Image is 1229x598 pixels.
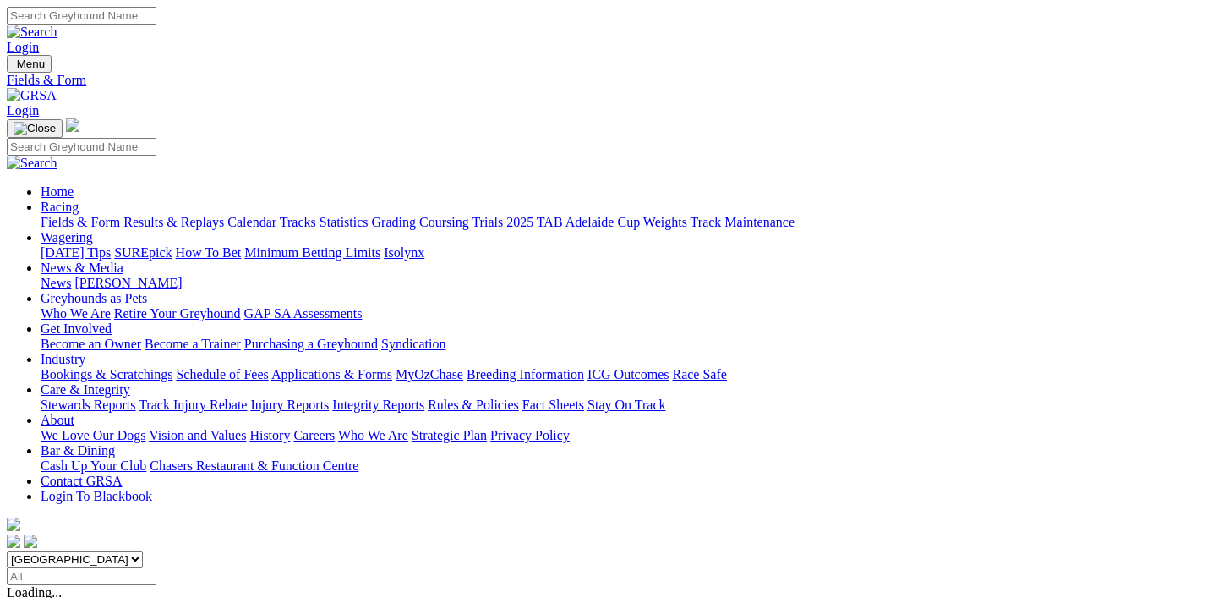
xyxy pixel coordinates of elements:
[372,215,416,229] a: Grading
[41,367,1222,382] div: Industry
[522,398,584,412] a: Fact Sheets
[41,398,1222,413] div: Care & Integrity
[643,215,687,229] a: Weights
[293,428,335,442] a: Careers
[41,352,85,366] a: Industry
[139,398,247,412] a: Track Injury Rebate
[41,489,152,503] a: Login To Blackbook
[428,398,519,412] a: Rules & Policies
[280,215,316,229] a: Tracks
[7,568,156,585] input: Select date
[14,122,56,135] img: Close
[41,291,147,305] a: Greyhounds as Pets
[41,458,146,473] a: Cash Up Your Club
[587,367,669,381] a: ICG Outcomes
[41,382,130,397] a: Care & Integrity
[41,230,93,244] a: Wagering
[320,215,369,229] a: Statistics
[7,7,156,25] input: Search
[7,518,20,531] img: logo-grsa-white.png
[74,276,182,290] a: [PERSON_NAME]
[114,306,241,321] a: Retire Your Greyhound
[249,428,290,442] a: History
[17,58,45,70] span: Menu
[7,138,156,156] input: Search
[381,337,445,351] a: Syndication
[41,276,1222,291] div: News & Media
[41,215,120,229] a: Fields & Form
[271,367,392,381] a: Applications & Forms
[419,215,469,229] a: Coursing
[672,367,726,381] a: Race Safe
[472,215,503,229] a: Trials
[7,156,57,171] img: Search
[24,535,37,548] img: twitter.svg
[396,367,463,381] a: MyOzChase
[506,215,640,229] a: 2025 TAB Adelaide Cup
[41,443,115,458] a: Bar & Dining
[250,398,329,412] a: Injury Reports
[467,367,584,381] a: Breeding Information
[41,306,111,321] a: Who We Are
[66,118,79,132] img: logo-grsa-white.png
[176,367,268,381] a: Schedule of Fees
[587,398,665,412] a: Stay On Track
[490,428,570,442] a: Privacy Policy
[41,215,1222,230] div: Racing
[41,321,112,336] a: Get Involved
[176,245,242,260] a: How To Bet
[41,261,123,275] a: News & Media
[338,428,408,442] a: Who We Are
[7,535,20,548] img: facebook.svg
[412,428,487,442] a: Strategic Plan
[41,428,145,442] a: We Love Our Dogs
[41,245,111,260] a: [DATE] Tips
[7,88,57,103] img: GRSA
[41,276,71,290] a: News
[41,245,1222,261] div: Wagering
[41,184,74,199] a: Home
[7,119,63,138] button: Toggle navigation
[123,215,224,229] a: Results & Replays
[41,200,79,214] a: Racing
[7,73,1222,88] a: Fields & Form
[41,413,74,427] a: About
[7,103,39,118] a: Login
[384,245,424,260] a: Isolynx
[244,306,363,321] a: GAP SA Assessments
[114,245,172,260] a: SUREpick
[41,367,172,381] a: Bookings & Scratchings
[332,398,424,412] a: Integrity Reports
[41,474,122,488] a: Contact GRSA
[227,215,276,229] a: Calendar
[244,245,380,260] a: Minimum Betting Limits
[145,337,241,351] a: Become a Trainer
[41,428,1222,443] div: About
[691,215,795,229] a: Track Maintenance
[244,337,378,351] a: Purchasing a Greyhound
[41,398,135,412] a: Stewards Reports
[41,337,141,351] a: Become an Owner
[41,306,1222,321] div: Greyhounds as Pets
[150,458,358,473] a: Chasers Restaurant & Function Centre
[41,458,1222,474] div: Bar & Dining
[149,428,246,442] a: Vision and Values
[7,55,52,73] button: Toggle navigation
[41,337,1222,352] div: Get Involved
[7,25,57,40] img: Search
[7,40,39,54] a: Login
